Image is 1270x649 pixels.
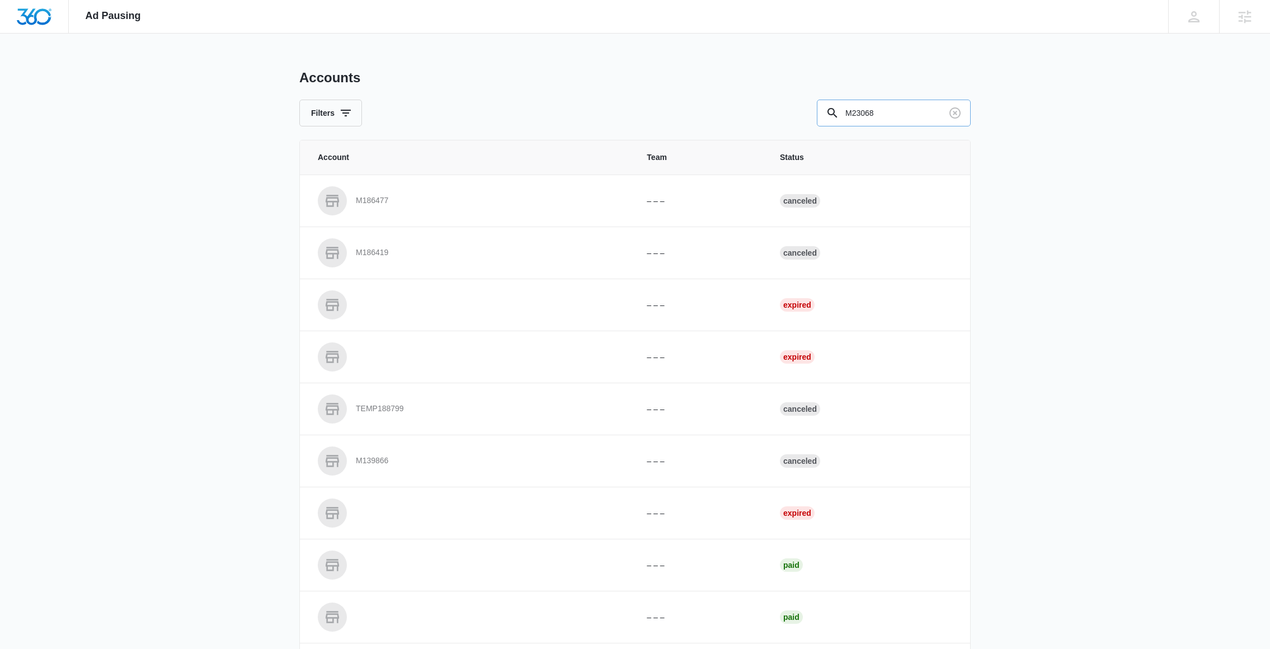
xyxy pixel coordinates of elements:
[318,394,620,424] a: TEMP188799
[299,100,362,126] button: Filters
[318,446,620,476] a: M139866
[647,612,753,623] p: – – –
[356,403,404,415] p: TEMP188799
[780,454,820,468] div: Canceled
[647,559,753,571] p: – – –
[299,69,360,86] h1: Accounts
[780,246,820,260] div: Canceled
[780,298,815,312] div: Expired
[86,10,141,22] span: Ad Pausing
[780,558,803,572] div: Paid
[780,402,820,416] div: Canceled
[356,247,388,258] p: M186419
[356,195,388,206] p: M186477
[647,507,753,519] p: – – –
[647,299,753,311] p: – – –
[946,104,964,122] button: Clear
[318,186,620,215] a: M186477
[318,238,620,267] a: M186419
[780,610,803,624] div: Paid
[780,152,952,163] span: Status
[647,403,753,415] p: – – –
[318,152,620,163] span: Account
[647,195,753,207] p: – – –
[356,455,388,467] p: M139866
[780,350,815,364] div: Expired
[647,351,753,363] p: – – –
[817,100,971,126] input: Search By Account Number
[647,152,753,163] span: Team
[780,506,815,520] div: Expired
[780,194,820,208] div: Canceled
[647,455,753,467] p: – – –
[647,247,753,259] p: – – –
